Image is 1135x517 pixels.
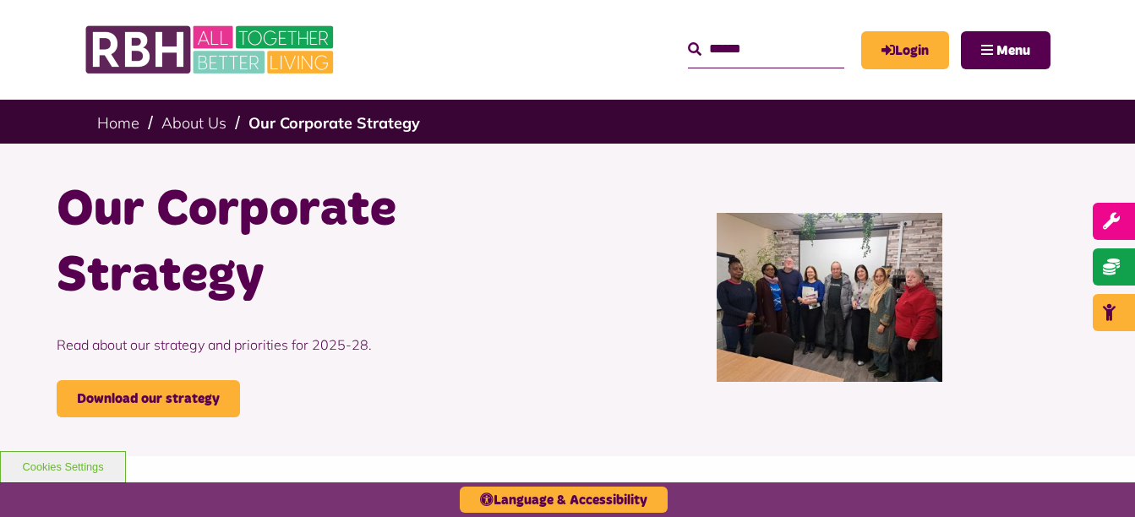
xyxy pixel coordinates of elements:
[717,213,942,382] img: P15 Communities
[248,113,420,133] a: Our Corporate Strategy
[996,44,1030,57] span: Menu
[161,113,226,133] a: About Us
[861,31,949,69] a: MyRBH
[961,31,1050,69] button: Navigation
[1059,441,1135,517] iframe: Netcall Web Assistant for live chat
[460,487,668,513] button: Language & Accessibility
[97,113,139,133] a: Home
[85,17,338,83] img: RBH
[57,380,240,417] a: Download our strategy
[57,177,555,309] h1: Our Corporate Strategy
[57,309,555,380] p: Read about our strategy and priorities for 2025-28.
